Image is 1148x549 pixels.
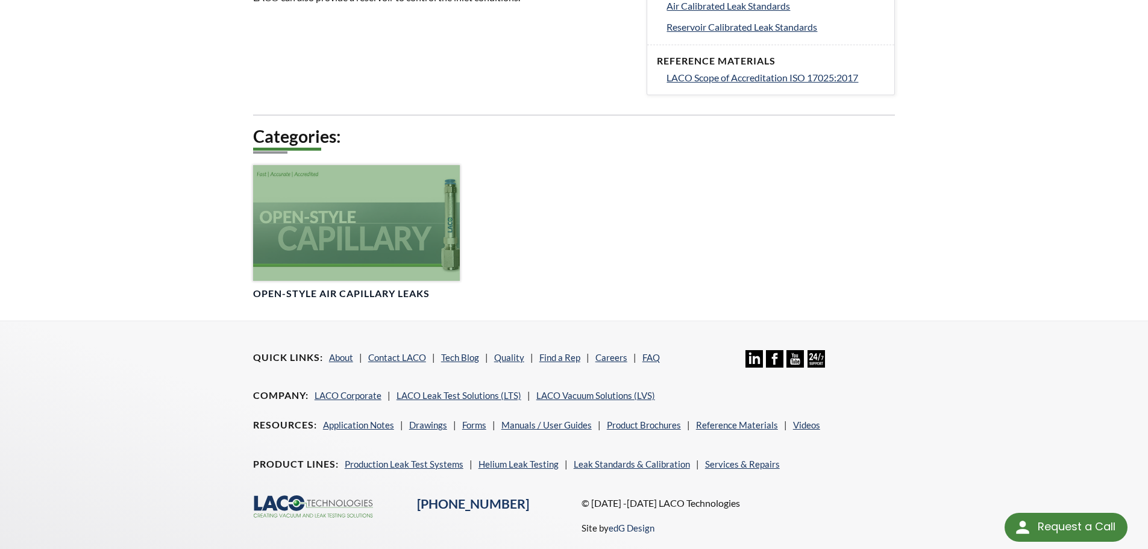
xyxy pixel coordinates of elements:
[368,352,426,363] a: Contact LACO
[808,350,825,368] img: 24/7 Support Icon
[667,21,817,33] span: Reservoir Calibrated Leak Standards
[793,419,820,430] a: Videos
[667,70,885,86] a: LACO Scope of Accreditation ISO 17025:2017
[253,287,430,300] h4: Open-Style Air Capillary Leaks
[1038,513,1115,541] div: Request a Call
[808,359,825,369] a: 24/7 Support
[642,352,660,363] a: FAQ
[253,351,323,364] h4: Quick Links
[409,419,447,430] a: Drawings
[253,419,317,431] h4: Resources
[667,19,885,35] a: Reservoir Calibrated Leak Standards
[539,352,580,363] a: Find a Rep
[315,390,381,401] a: LACO Corporate
[536,390,655,401] a: LACO Vacuum Solutions (LVS)
[696,419,778,430] a: Reference Materials
[582,521,654,535] p: Site by
[1005,513,1128,542] div: Request a Call
[441,352,479,363] a: Tech Blog
[253,389,309,402] h4: Company
[582,495,896,511] p: © [DATE] -[DATE] LACO Technologies
[323,419,394,430] a: Application Notes
[501,419,592,430] a: Manuals / User Guides
[595,352,627,363] a: Careers
[609,522,654,533] a: edG Design
[345,459,463,469] a: Production Leak Test Systems
[667,72,858,83] span: LACO Scope of Accreditation ISO 17025:2017
[607,419,681,430] a: Product Brochures
[657,55,885,67] h4: Reference Materials
[462,419,486,430] a: Forms
[705,459,780,469] a: Services & Repairs
[397,390,521,401] a: LACO Leak Test Solutions (LTS)
[253,165,460,301] a: Open-Style Capillary headerOpen-Style Air Capillary Leaks
[574,459,690,469] a: Leak Standards & Calibration
[494,352,524,363] a: Quality
[478,459,559,469] a: Helium Leak Testing
[253,125,896,148] h2: Categories:
[417,496,529,512] a: [PHONE_NUMBER]
[1013,518,1032,537] img: round button
[329,352,353,363] a: About
[253,458,339,471] h4: Product Lines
